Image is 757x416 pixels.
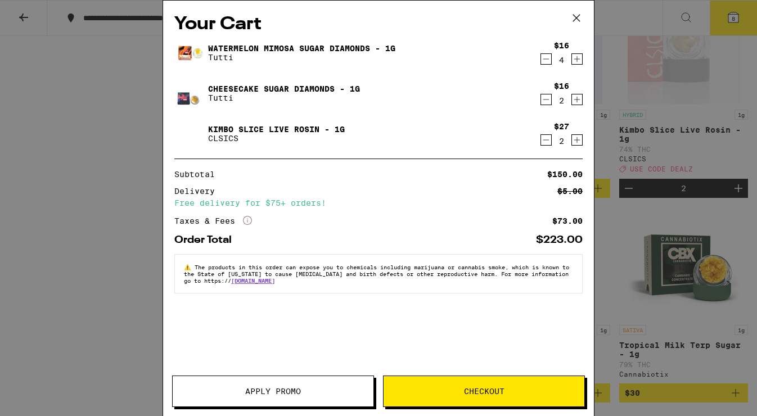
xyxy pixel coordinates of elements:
[536,235,583,245] div: $223.00
[174,199,583,207] div: Free delivery for $75+ orders!
[552,217,583,225] div: $73.00
[174,78,206,109] img: Cheesecake Sugar Diamonds - 1g
[208,125,345,134] a: Kimbo Slice Live Rosin - 1g
[554,137,569,146] div: 2
[208,84,360,93] a: Cheesecake Sugar Diamonds - 1g
[174,12,583,37] h2: Your Cart
[464,387,504,395] span: Checkout
[174,37,206,69] img: Watermelon Mimosa Sugar Diamonds - 1g
[383,376,585,407] button: Checkout
[554,96,569,105] div: 2
[547,170,583,178] div: $150.00
[554,56,569,65] div: 4
[174,216,252,226] div: Taxes & Fees
[557,187,583,195] div: $5.00
[174,187,223,195] div: Delivery
[174,170,223,178] div: Subtotal
[184,264,569,284] span: The products in this order can expose you to chemicals including marijuana or cannabis smoke, whi...
[540,94,552,105] button: Decrement
[571,53,583,65] button: Increment
[571,134,583,146] button: Increment
[554,82,569,91] div: $16
[172,376,374,407] button: Apply Promo
[554,122,569,131] div: $27
[208,134,345,143] p: CLSICS
[7,8,81,17] span: Hi. Need any help?
[208,44,395,53] a: Watermelon Mimosa Sugar Diamonds - 1g
[184,264,195,270] span: ⚠️
[208,93,360,102] p: Tutti
[231,277,275,284] a: [DOMAIN_NAME]
[540,53,552,65] button: Decrement
[245,387,301,395] span: Apply Promo
[540,134,552,146] button: Decrement
[208,53,395,62] p: Tutti
[571,94,583,105] button: Increment
[174,235,240,245] div: Order Total
[174,118,206,150] img: Kimbo Slice Live Rosin - 1g
[554,41,569,50] div: $16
